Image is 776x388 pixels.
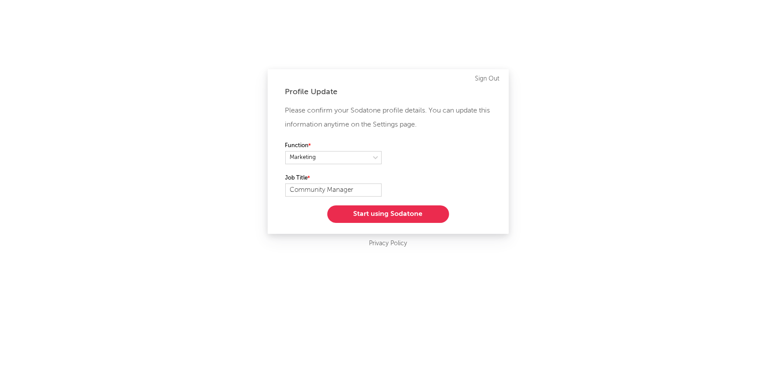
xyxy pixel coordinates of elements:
label: Job Title [285,173,382,183]
button: Start using Sodatone [327,205,449,223]
a: Sign Out [475,74,500,84]
label: Function [285,141,382,151]
a: Privacy Policy [369,238,407,249]
p: Please confirm your Sodatone profile details. You can update this information anytime on the Sett... [285,104,491,132]
div: Profile Update [285,87,491,97]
